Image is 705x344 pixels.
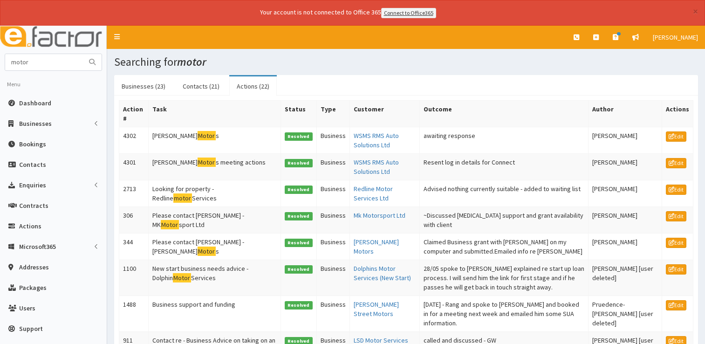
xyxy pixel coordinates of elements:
[354,264,411,282] a: Dolphins Motor Services (New Start)
[419,100,588,127] th: Outcome
[588,260,662,296] td: [PERSON_NAME] [user deleted]
[119,180,149,206] td: 2713
[666,238,686,248] a: Edit
[229,76,277,96] a: Actions (22)
[149,153,281,180] td: [PERSON_NAME] s meeting actions
[119,260,149,296] td: 1100
[646,26,705,49] a: [PERSON_NAME]
[316,100,349,127] th: Type
[19,140,46,148] span: Bookings
[173,273,191,283] mark: Motor
[285,159,313,167] span: Resolved
[354,211,405,220] a: Mk Motorsport Ltd
[19,119,52,128] span: Businesses
[149,206,281,233] td: Please contact [PERSON_NAME] - MK sport Ltd
[19,324,43,333] span: Support
[285,186,313,194] span: Resolved
[419,153,588,180] td: Resent log in details for Connect
[173,193,192,203] mark: motor
[149,180,281,206] td: Looking for property - Redline Services
[588,100,662,127] th: Author
[653,33,698,41] span: [PERSON_NAME]
[354,131,399,149] a: WSMS RMS Auto Solutions Ltd
[285,239,313,247] span: Resolved
[19,263,49,271] span: Addresses
[198,131,216,141] mark: Motor
[114,76,173,96] a: Businesses (23)
[419,296,588,331] td: [DATE] - Rang and spoke to [PERSON_NAME] and booked in for a meeting next week and emailed him so...
[419,206,588,233] td: ~Discussed [MEDICAL_DATA] support and grant availability with client
[381,8,436,18] a: Connect to Office365
[5,54,83,70] input: Search...
[149,233,281,260] td: Please contact [PERSON_NAME] - [PERSON_NAME] s
[177,55,206,69] i: motor
[119,296,149,331] td: 1488
[161,220,179,230] mark: Motor
[198,247,216,256] mark: Motor
[666,264,686,275] a: Edit
[419,180,588,206] td: Advised nothing currently suitable - added to waiting list
[198,158,216,167] mark: Motor
[119,233,149,260] td: 344
[19,201,48,210] span: Contracts
[119,100,149,127] th: Action #
[354,300,399,318] a: [PERSON_NAME] Street Motors
[149,260,281,296] td: New start business needs advice - Dolphin Services
[285,265,313,274] span: Resolved
[419,260,588,296] td: 28/05 spoke to [PERSON_NAME] explained re start up loan process. I will send him the link for fir...
[75,7,621,18] div: Your account is not connected to Office 365
[666,211,686,221] a: Edit
[119,127,149,153] td: 4302
[114,56,698,68] h1: Searching for
[285,132,313,141] span: Resolved
[693,7,698,16] button: ×
[19,242,56,251] span: Microsoft365
[119,153,149,180] td: 4301
[588,153,662,180] td: [PERSON_NAME]
[588,233,662,260] td: [PERSON_NAME]
[19,99,51,107] span: Dashboard
[175,76,227,96] a: Contacts (21)
[588,127,662,153] td: [PERSON_NAME]
[19,181,46,189] span: Enquiries
[19,304,35,312] span: Users
[588,296,662,331] td: Pruedence-[PERSON_NAME] [user deleted]
[281,100,317,127] th: Status
[666,131,686,142] a: Edit
[316,260,349,296] td: Business
[316,127,349,153] td: Business
[316,153,349,180] td: Business
[19,222,41,230] span: Actions
[588,180,662,206] td: [PERSON_NAME]
[149,127,281,153] td: [PERSON_NAME] s
[354,158,399,176] a: WSMS RMS Auto Solutions Ltd
[285,212,313,220] span: Resolved
[666,185,686,195] a: Edit
[19,283,47,292] span: Packages
[666,300,686,310] a: Edit
[316,296,349,331] td: Business
[285,301,313,310] span: Resolved
[316,233,349,260] td: Business
[354,185,393,202] a: Redline Motor Services Ltd
[149,296,281,331] td: Business support and funding
[354,238,399,255] a: [PERSON_NAME] Motors
[349,100,419,127] th: Customer
[119,206,149,233] td: 306
[588,206,662,233] td: [PERSON_NAME]
[149,100,281,127] th: Task
[19,160,46,169] span: Contacts
[316,180,349,206] td: Business
[419,233,588,260] td: Claimed Business grant with [PERSON_NAME] on my computer and submitted.Emailed info re [PERSON_NAME]
[316,206,349,233] td: Business
[662,100,693,127] th: Actions
[419,127,588,153] td: awaiting response
[666,158,686,168] a: Edit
